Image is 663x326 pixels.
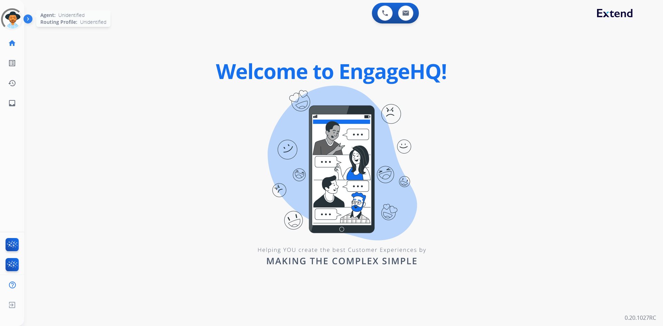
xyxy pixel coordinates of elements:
[80,19,106,26] span: Unidentified
[8,99,16,107] mat-icon: inbox
[8,39,16,47] mat-icon: home
[40,12,56,19] span: Agent:
[8,59,16,67] mat-icon: list_alt
[625,314,656,322] p: 0.20.1027RC
[40,19,77,26] span: Routing Profile:
[8,79,16,87] mat-icon: history
[58,12,85,19] span: Unidentified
